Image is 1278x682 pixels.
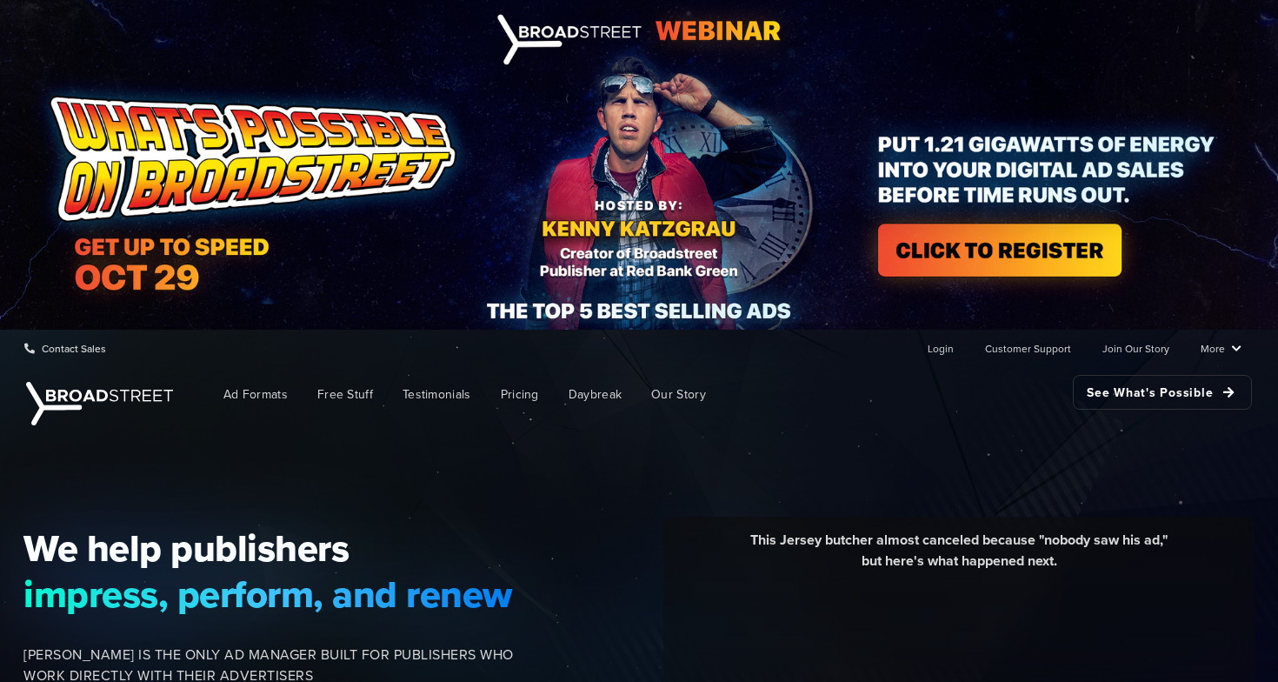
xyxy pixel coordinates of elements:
[389,375,484,414] a: Testimonials
[1102,331,1169,365] a: Join Our Story
[403,385,471,404] span: Testimonials
[1073,375,1252,410] a: See What's Possible
[638,375,719,414] a: Our Story
[488,375,552,414] a: Pricing
[23,572,514,617] span: impress, perform, and renew
[26,382,173,425] img: Broadstreet | The Ad Manager for Small Publishers
[317,385,373,404] span: Free Stuff
[569,385,622,404] span: Daybreak
[210,375,301,414] a: Ad Formats
[304,375,386,414] a: Free Stuff
[676,530,1241,585] div: This Jersey butcher almost canceled because "nobody saw his ad," but here's what happened next.
[501,385,539,404] span: Pricing
[556,375,635,414] a: Daybreak
[23,525,514,571] span: We help publishers
[183,366,1252,423] nav: Main
[24,331,106,365] a: Contact Sales
[1201,331,1241,365] a: More
[223,385,288,404] span: Ad Formats
[928,331,954,365] a: Login
[985,331,1071,365] a: Customer Support
[651,385,706,404] span: Our Story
